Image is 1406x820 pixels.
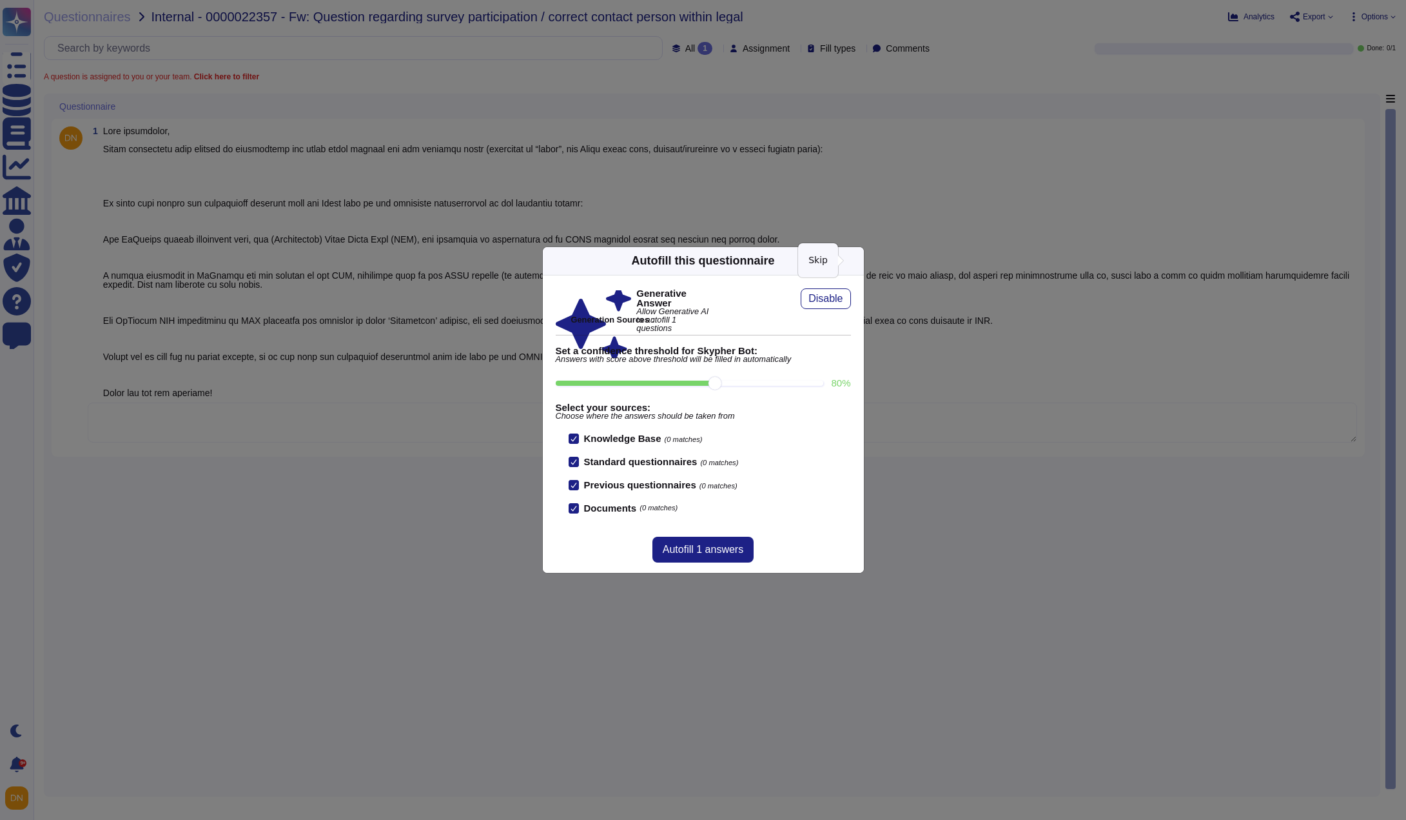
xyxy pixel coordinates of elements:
span: Allow Generative AI to autofill 1 questions [636,308,712,332]
label: 80 % [831,378,850,388]
button: Autofill 1 answers [652,537,754,563]
div: Autofill this questionnaire [631,252,774,270]
button: Disable [801,288,850,309]
b: Generation Sources : [571,315,654,325]
b: Knowledge Base [584,433,661,444]
span: Disable [808,294,843,304]
b: Standard questionnaires [584,456,698,467]
span: Answers with score above threshold will be filled in automatically [556,355,851,364]
div: Skip [798,243,838,277]
b: Select your sources: [556,403,851,412]
span: (0 matches) [700,459,738,466]
span: Autofill 1 answers [663,545,743,555]
b: Previous questionnaires [584,479,696,490]
span: Choose where the answers should be taken from [556,412,851,421]
b: Generative Answer [636,288,712,308]
span: (0 matches) [665,435,703,443]
b: Set a confidence threshold for Skypher Bot: [556,346,851,355]
span: (0 matches) [640,505,678,512]
span: (0 matches) [699,482,737,490]
b: Documents [584,503,637,513]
